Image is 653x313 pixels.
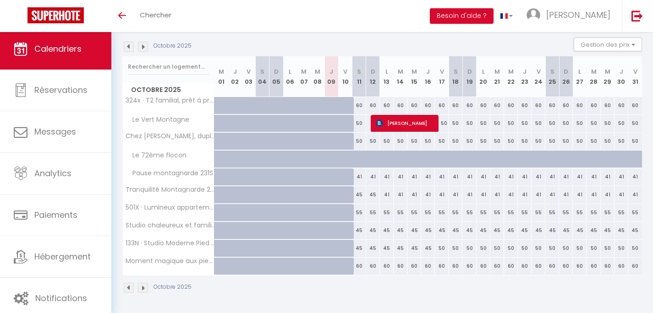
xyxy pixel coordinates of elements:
div: 45 [380,240,394,257]
abbr: L [482,67,485,76]
div: 55 [352,204,366,221]
abbr: D [564,67,568,76]
div: 60 [380,258,394,275]
div: 41 [435,186,449,203]
div: 41 [615,186,628,203]
abbr: J [329,67,333,76]
div: 60 [504,97,518,114]
abbr: L [289,67,291,76]
th: 27 [573,56,587,97]
th: 28 [587,56,600,97]
abbr: M [398,67,403,76]
th: 18 [449,56,462,97]
div: 50 [628,115,642,132]
abbr: M [508,67,514,76]
div: 60 [587,97,600,114]
div: 45 [559,222,573,239]
th: 02 [228,56,242,97]
div: 41 [545,168,559,185]
div: 50 [435,133,449,150]
div: 50 [587,115,600,132]
span: [PERSON_NAME] [546,9,610,21]
span: Chercher [140,10,171,20]
abbr: V [633,67,637,76]
div: 50 [504,115,518,132]
div: 41 [601,186,615,203]
div: 60 [477,97,490,114]
div: 50 [559,115,573,132]
div: 50 [380,133,394,150]
div: 45 [518,222,532,239]
div: 41 [518,168,532,185]
div: 50 [615,133,628,150]
div: 41 [573,186,587,203]
div: 41 [394,186,407,203]
abbr: S [260,67,264,76]
div: 45 [366,186,380,203]
div: 45 [615,222,628,239]
button: Besoin d'aide ? [430,8,494,24]
div: 55 [615,204,628,221]
div: 60 [352,258,366,275]
abbr: D [467,67,472,76]
th: 29 [601,56,615,97]
div: 50 [559,133,573,150]
th: 19 [462,56,476,97]
span: Le 72ème flocon [124,151,189,161]
th: 13 [380,56,394,97]
div: 45 [394,240,407,257]
abbr: J [620,67,623,76]
div: 41 [628,186,642,203]
div: 41 [532,168,545,185]
div: 50 [352,115,366,132]
div: 41 [587,186,600,203]
th: 12 [366,56,380,97]
div: 41 [477,168,490,185]
div: 50 [587,240,600,257]
div: 55 [532,204,545,221]
div: 41 [449,186,462,203]
div: 55 [477,204,490,221]
input: Rechercher un logement... [128,59,209,75]
abbr: S [454,67,458,76]
abbr: D [274,67,279,76]
div: 50 [545,133,559,150]
div: 60 [394,97,407,114]
abbr: L [385,67,388,76]
div: 45 [490,222,504,239]
div: 50 [449,240,462,257]
div: 41 [435,168,449,185]
div: 55 [504,204,518,221]
div: 50 [477,133,490,150]
div: 45 [352,222,366,239]
span: Octobre 2025 [123,83,214,97]
abbr: L [578,67,581,76]
div: 45 [352,186,366,203]
div: 60 [394,258,407,275]
div: 60 [573,258,587,275]
div: 60 [435,97,449,114]
div: 45 [573,222,587,239]
p: Octobre 2025 [154,42,192,50]
div: 50 [545,240,559,257]
span: Notifications [35,292,87,304]
th: 09 [324,56,338,97]
div: 50 [615,115,628,132]
div: 45 [407,222,421,239]
div: 60 [628,258,642,275]
div: 60 [545,258,559,275]
div: 41 [462,186,476,203]
div: 41 [587,168,600,185]
span: 324x · T2 familial, prêt à profiter [124,97,216,104]
div: 50 [573,133,587,150]
div: 41 [421,186,435,203]
div: 50 [504,133,518,150]
div: 60 [449,97,462,114]
th: 15 [407,56,421,97]
div: 60 [490,258,504,275]
div: 60 [407,97,421,114]
div: 41 [407,168,421,185]
div: 55 [628,204,642,221]
div: 60 [421,97,435,114]
div: 41 [352,168,366,185]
